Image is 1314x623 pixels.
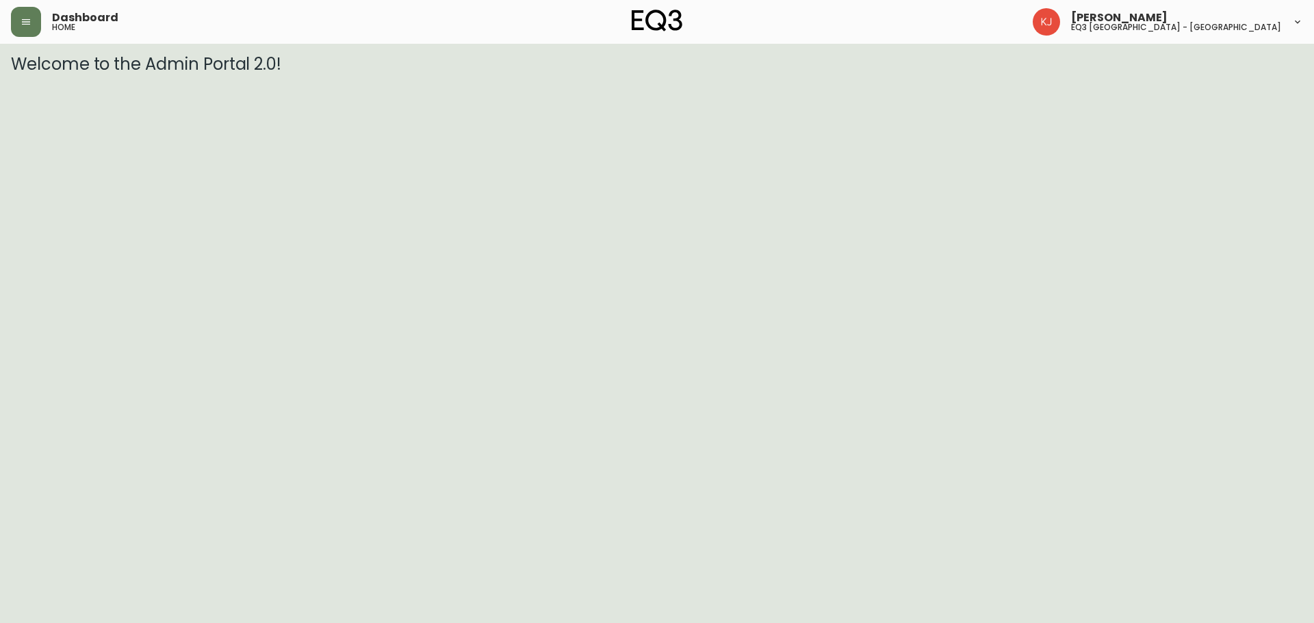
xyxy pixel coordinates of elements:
span: [PERSON_NAME] [1071,12,1168,23]
span: Dashboard [52,12,118,23]
h5: eq3 [GEOGRAPHIC_DATA] - [GEOGRAPHIC_DATA] [1071,23,1281,31]
img: 24a625d34e264d2520941288c4a55f8e [1033,8,1060,36]
h3: Welcome to the Admin Portal 2.0! [11,55,1303,74]
img: logo [632,10,682,31]
h5: home [52,23,75,31]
